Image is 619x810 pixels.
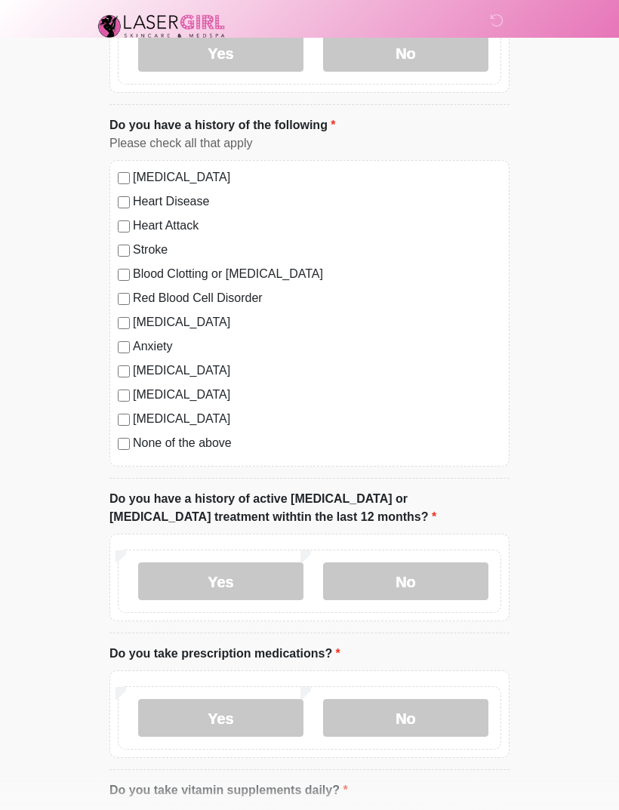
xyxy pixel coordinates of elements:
[133,362,501,380] label: [MEDICAL_DATA]
[109,782,348,800] label: Do you take vitamin supplements daily?
[118,439,130,451] input: None of the above
[133,266,501,284] label: Blood Clotting or [MEDICAL_DATA]
[133,169,501,187] label: [MEDICAL_DATA]
[138,563,303,601] label: Yes
[323,563,488,601] label: No
[109,645,340,664] label: Do you take prescription medications?
[133,411,501,429] label: [MEDICAL_DATA]
[133,217,501,236] label: Heart Attack
[323,35,488,72] label: No
[138,700,303,738] label: Yes
[118,318,130,330] input: [MEDICAL_DATA]
[133,314,501,332] label: [MEDICAL_DATA]
[118,366,130,378] input: [MEDICAL_DATA]
[118,342,130,354] input: Anxiety
[323,700,488,738] label: No
[109,117,336,135] label: Do you have a history of the following
[118,197,130,209] input: Heart Disease
[94,11,229,42] img: Laser Girl Med Spa LLC Logo
[133,387,501,405] label: [MEDICAL_DATA]
[118,390,130,402] input: [MEDICAL_DATA]
[118,245,130,257] input: Stroke
[133,242,501,260] label: Stroke
[109,491,510,527] label: Do you have a history of active [MEDICAL_DATA] or [MEDICAL_DATA] treatment withtin the last 12 mo...
[133,435,501,453] label: None of the above
[118,294,130,306] input: Red Blood Cell Disorder
[118,414,130,427] input: [MEDICAL_DATA]
[118,173,130,185] input: [MEDICAL_DATA]
[133,338,501,356] label: Anxiety
[133,193,501,211] label: Heart Disease
[118,269,130,282] input: Blood Clotting or [MEDICAL_DATA]
[118,221,130,233] input: Heart Attack
[109,135,510,153] div: Please check all that apply
[138,35,303,72] label: Yes
[133,290,501,308] label: Red Blood Cell Disorder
